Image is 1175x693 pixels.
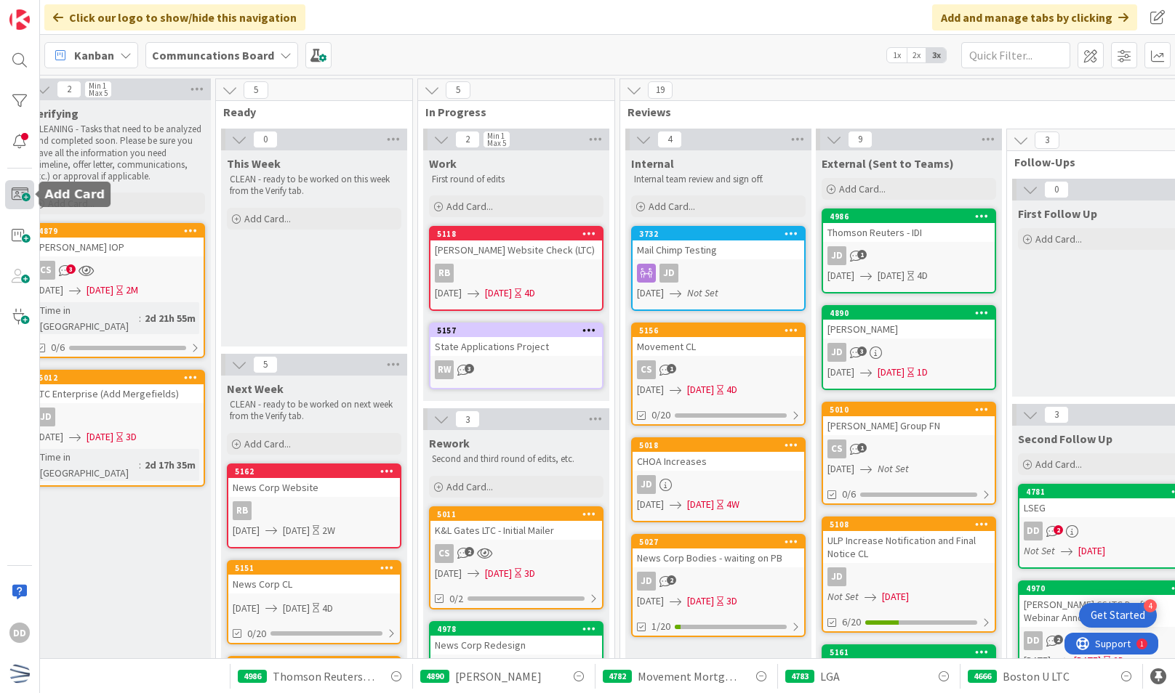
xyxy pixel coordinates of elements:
div: CHOA Increases [633,452,804,471]
div: Max 5 [89,89,108,97]
div: JD [823,343,995,362]
div: 5161 [830,647,995,657]
div: 4986 [830,211,995,222]
div: 5011K&L Gates LTC - Initial Mailer [430,508,602,540]
i: Not Set [878,462,909,475]
div: JD [827,343,846,362]
div: 3732 [633,227,804,240]
span: 19 [648,81,673,99]
span: Second Follow Up [1018,431,1112,446]
div: CS [823,439,995,458]
div: RW [435,360,454,379]
div: 4986 [823,210,995,223]
div: News Corp Bodies - waiting on PB [633,548,804,567]
p: Internal team review and sign off. [634,174,803,185]
span: [DATE] [687,497,714,512]
div: 4879 [39,226,204,236]
div: Click our logo to show/hide this navigation [44,4,305,31]
div: 5010 [823,403,995,416]
div: 4890 [830,308,995,318]
span: 1 [667,364,676,373]
div: 5161 [823,646,995,678]
div: Time in [GEOGRAPHIC_DATA] [36,449,139,481]
a: 5157State Applications ProjectRW [429,323,603,389]
div: JD [827,567,846,586]
div: K&L Gates LTC - Initial Mailer [430,521,602,540]
div: 4D [524,285,535,301]
div: 5011 [437,509,602,519]
span: 2 [1054,635,1063,644]
span: [DATE] [637,593,664,609]
span: Support [31,2,66,20]
div: DD [1024,631,1043,650]
span: 4 [657,131,682,148]
span: [DATE] [878,365,905,380]
div: 4890[PERSON_NAME] [823,307,995,339]
div: [PERSON_NAME] [823,320,995,339]
div: News Corp Website [228,478,400,497]
div: CS [827,439,846,458]
i: Not Set [827,590,859,603]
a: 5011K&L Gates LTC - Initial MailerCS[DATE][DATE]3D0/2 [429,506,603,609]
span: [DATE] [882,589,909,604]
span: Add Card... [1035,458,1082,471]
span: In Progress [425,105,596,119]
div: 5157 [437,325,602,336]
span: [DATE] [36,429,63,445]
span: [DATE] [637,285,664,301]
a: 4986Thomson Reuters - IDIJD[DATE][DATE]4D [822,208,996,293]
div: 5012LTC Enterprise (Add Mergefields) [32,371,204,403]
div: 5018 [633,439,804,452]
span: 3 [857,346,867,356]
span: 0 [1044,181,1069,198]
div: 5118[PERSON_NAME] Website Check (LTC) [430,227,602,259]
a: 5151News Corp CL[DATE][DATE]4D0/20 [227,560,401,644]
span: Ready [223,105,394,119]
div: News Corp CL [228,575,400,593]
p: CLEANING - Tasks that need to be analyzed and completed soon. Please be sure you have all the inf... [33,123,202,182]
div: 5118 [437,229,602,239]
span: 0 [253,131,278,148]
div: 5108 [830,519,995,530]
div: 4666 [968,670,997,683]
span: 5 [253,356,278,373]
span: LGA [820,668,840,685]
p: CLEAN - ready to be worked on this week from the Verify tab. [230,174,398,198]
div: 5162 [228,465,400,478]
span: Add Card... [244,437,291,450]
span: 0/6 [51,340,65,355]
div: JD [637,475,656,494]
div: 5151 [228,562,400,575]
span: 2x [907,48,926,62]
span: : [139,457,141,473]
div: 5011 [430,508,602,521]
div: 5156Movement CL [633,324,804,356]
div: RB [435,264,454,283]
div: 5156 [633,324,804,337]
div: JD [659,264,678,283]
span: Thomson Reuters - IDI [273,668,376,685]
div: JD [32,408,204,426]
div: 5162News Corp Website [228,465,400,497]
div: 4978 [430,623,602,636]
div: JD [637,572,656,591]
div: 5018 [639,440,804,450]
div: DD [1024,522,1043,540]
span: 0/2 [449,591,463,607]
p: Second and third round of edits, etc. [432,453,601,465]
span: 2 [667,575,676,585]
div: JD [36,408,55,426]
div: JD [823,567,995,586]
span: [DATE] [827,365,854,380]
div: JD [633,572,804,591]
span: [DATE] [687,593,714,609]
span: Verifying [31,106,79,121]
span: Kanban [74,46,114,64]
div: JD [633,475,804,494]
span: Movement Mortgage [638,668,741,685]
span: 2 [1054,525,1063,535]
span: 2 [57,81,81,98]
div: CS [637,360,656,379]
span: [DATE] [283,523,310,538]
span: 2 [465,547,474,556]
